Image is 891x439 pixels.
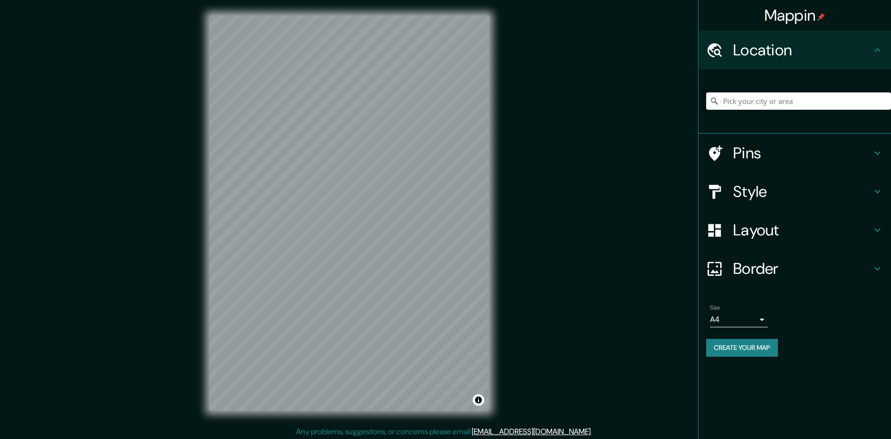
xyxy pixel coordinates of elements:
input: Pick your city or area [706,92,891,110]
button: Toggle attribution [473,394,484,406]
div: Pins [698,134,891,172]
a: [EMAIL_ADDRESS][DOMAIN_NAME] [472,426,591,437]
button: Create your map [706,339,778,357]
h4: Mappin [764,6,826,25]
div: . [592,426,594,438]
label: Size [710,304,720,312]
p: Any problems, suggestions, or concerns please email . [296,426,592,438]
h4: Location [733,40,872,60]
div: A4 [710,312,768,327]
h4: Border [733,259,872,278]
div: . [594,426,595,438]
div: Style [698,172,891,211]
canvas: Map [209,15,489,411]
div: Layout [698,211,891,249]
div: Location [698,31,891,69]
img: pin-icon.png [817,13,825,21]
div: Border [698,249,891,288]
h4: Layout [733,220,872,240]
h4: Pins [733,143,872,163]
h4: Style [733,182,872,201]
